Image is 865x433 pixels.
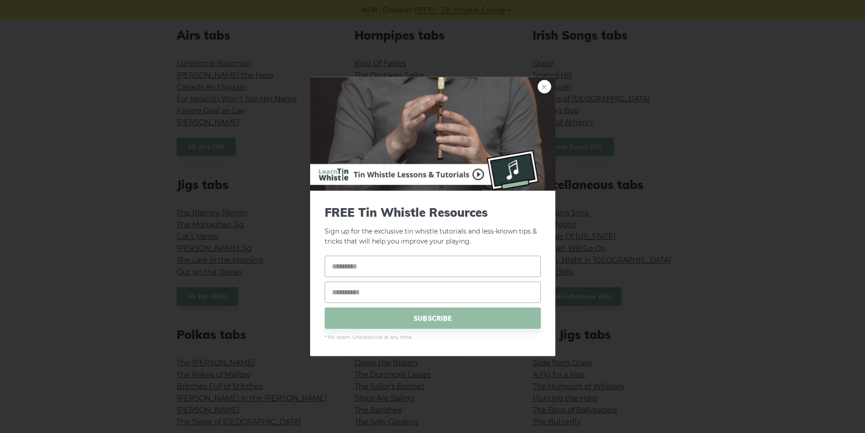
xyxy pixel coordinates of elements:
[325,205,541,247] p: Sign up for the exclusive tin whistle tutorials and less-known tips & tricks that will help you i...
[325,205,541,219] span: FREE Tin Whistle Resources
[310,77,555,190] img: Tin Whistle Buying Guide Preview
[538,80,551,93] a: ×
[325,308,541,329] span: SUBSCRIBE
[325,333,541,342] span: * No spam. Unsubscribe at any time.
